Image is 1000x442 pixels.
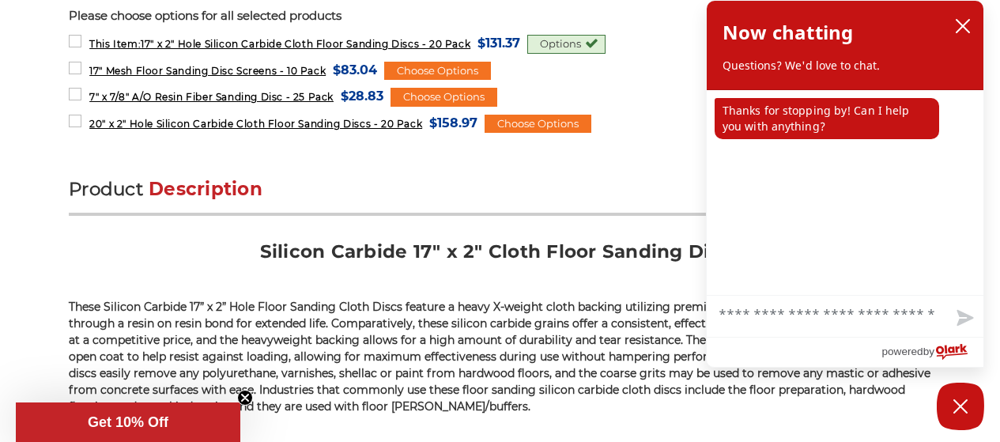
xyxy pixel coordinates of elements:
[89,118,422,130] span: 20" x 2" Hole Silicon Carbide Cloth Floor Sanding Discs - 20 Pack
[937,383,984,430] button: Close Chatbox
[89,65,326,77] span: 17" Mesh Floor Sanding Disc Screens - 10 Pack
[69,7,931,25] p: Please choose options for all selected products
[723,58,968,74] p: Questions? We'd love to chat.
[950,14,975,38] button: close chatbox
[485,115,591,134] div: Choose Options
[944,300,983,337] button: Send message
[341,85,383,107] span: $28.83
[89,38,141,50] strong: This Item:
[333,59,377,81] span: $83.04
[707,90,983,295] div: chat
[16,402,240,442] div: Get 10% OffClose teaser
[881,342,923,361] span: powered
[477,32,520,54] span: $131.37
[237,390,253,406] button: Close teaser
[384,62,491,81] div: Choose Options
[89,91,334,103] span: 7" x 7/8" A/O Resin Fiber Sanding Disc - 25 Pack
[527,35,606,54] div: Options
[881,338,983,367] a: Powered by Olark
[69,240,931,275] h2: Silicon Carbide 17" x 2" Cloth Floor Sanding Discs
[923,342,934,361] span: by
[391,88,497,107] div: Choose Options
[69,178,143,200] span: Product
[88,414,168,430] span: Get 10% Off
[89,38,470,50] span: 17" x 2" Hole Silicon Carbide Cloth Floor Sanding Discs - 20 Pack
[69,300,930,414] span: These Silicon Carbide 17” x 2” Hole Floor Sanding Cloth Discs feature a heavy X-weight cloth back...
[715,98,939,139] p: Thanks for stopping by! Can I help you with anything?
[723,17,853,48] h2: Now chatting
[429,112,477,134] span: $158.97
[149,178,262,200] span: Description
